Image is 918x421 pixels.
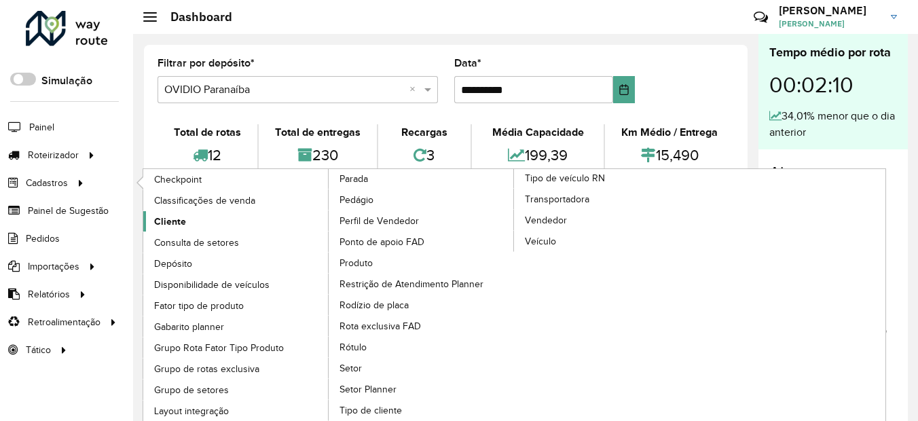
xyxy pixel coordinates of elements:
a: Contato Rápido [746,3,775,32]
a: Perfil de Vendedor [329,210,515,231]
a: Grupo Rota Fator Tipo Produto [143,337,329,358]
span: Layout integração [154,404,229,418]
span: Painel de Sugestão [28,204,109,218]
a: Fator tipo de produto [143,295,329,316]
h4: Alertas [769,163,897,183]
a: Gabarito planner [143,316,329,337]
span: [PERSON_NAME] [779,18,881,30]
span: Rota exclusiva FAD [339,319,421,333]
span: Setor Planner [339,382,397,397]
span: Consulta de setores [154,236,239,250]
a: Cliente [143,211,329,232]
span: Ponto de apoio FAD [339,235,424,249]
span: Checkpoint [154,172,202,187]
span: Tipo de cliente [339,403,402,418]
span: Cadastros [26,176,68,190]
div: 3 [382,141,468,170]
h3: [PERSON_NAME] [779,4,881,17]
div: 15,490 [608,141,731,170]
div: Total de entregas [262,124,373,141]
span: Relatórios [28,287,70,301]
button: Choose Date [613,76,636,103]
span: Vendedor [525,213,567,227]
span: Depósito [154,257,192,271]
a: Depósito [143,253,329,274]
label: Simulação [41,73,92,89]
a: Classificações de venda [143,190,329,210]
h2: Dashboard [157,10,232,24]
div: Total de rotas [161,124,254,141]
a: Consulta de setores [143,232,329,253]
span: Cliente [154,215,186,229]
span: Grupo de setores [154,383,229,397]
div: 230 [262,141,373,170]
a: Setor Planner [329,379,515,399]
a: Grupo de rotas exclusiva [143,359,329,379]
a: Rótulo [329,337,515,357]
div: Média Capacidade [475,124,600,141]
a: Pedágio [329,189,515,210]
span: Tático [26,343,51,357]
span: Clear all [409,81,421,98]
div: 199,39 [475,141,600,170]
a: Layout integração [143,401,329,421]
label: Filtrar por depósito [158,55,255,71]
span: Grupo de rotas exclusiva [154,362,259,376]
span: Roteirizador [28,148,79,162]
span: Tipo de veículo RN [525,171,605,185]
span: Parada [339,172,368,186]
a: Tipo de cliente [329,400,515,420]
span: Classificações de venda [154,194,255,208]
a: Setor [329,358,515,378]
a: Veículo [514,231,700,251]
a: Transportadora [514,189,700,209]
div: 34,01% menor que o dia anterior [769,108,897,141]
a: Checkpoint [143,169,329,189]
div: 00:02:10 [769,62,897,108]
span: Rodízio de placa [339,298,409,312]
span: Fator tipo de produto [154,299,244,313]
span: Grupo Rota Fator Tipo Produto [154,341,284,355]
a: Grupo de setores [143,380,329,400]
span: Perfil de Vendedor [339,214,419,228]
span: Pedidos [26,232,60,246]
div: Tempo médio por rota [769,43,897,62]
span: Painel [29,120,54,134]
div: Recargas [382,124,468,141]
div: Críticas? Dúvidas? Elogios? Sugestões? Entre em contato conosco! [591,4,733,41]
span: Pedágio [339,193,373,207]
div: Km Médio / Entrega [608,124,731,141]
span: Produto [339,256,373,270]
span: Gabarito planner [154,320,224,334]
span: Restrição de Atendimento Planner [339,277,483,291]
a: Ponto de apoio FAD [329,232,515,252]
a: Rota exclusiva FAD [329,316,515,336]
span: Retroalimentação [28,315,100,329]
span: Setor [339,361,362,376]
div: 12 [161,141,254,170]
a: Produto [329,253,515,273]
span: Veículo [525,234,556,249]
span: Importações [28,259,79,274]
a: Disponibilidade de veículos [143,274,329,295]
label: Data [454,55,481,71]
a: Vendedor [514,210,700,230]
a: Rodízio de placa [329,295,515,315]
span: Transportadora [525,192,589,206]
span: Disponibilidade de veículos [154,278,270,292]
a: Restrição de Atendimento Planner [329,274,515,294]
span: Rótulo [339,340,367,354]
